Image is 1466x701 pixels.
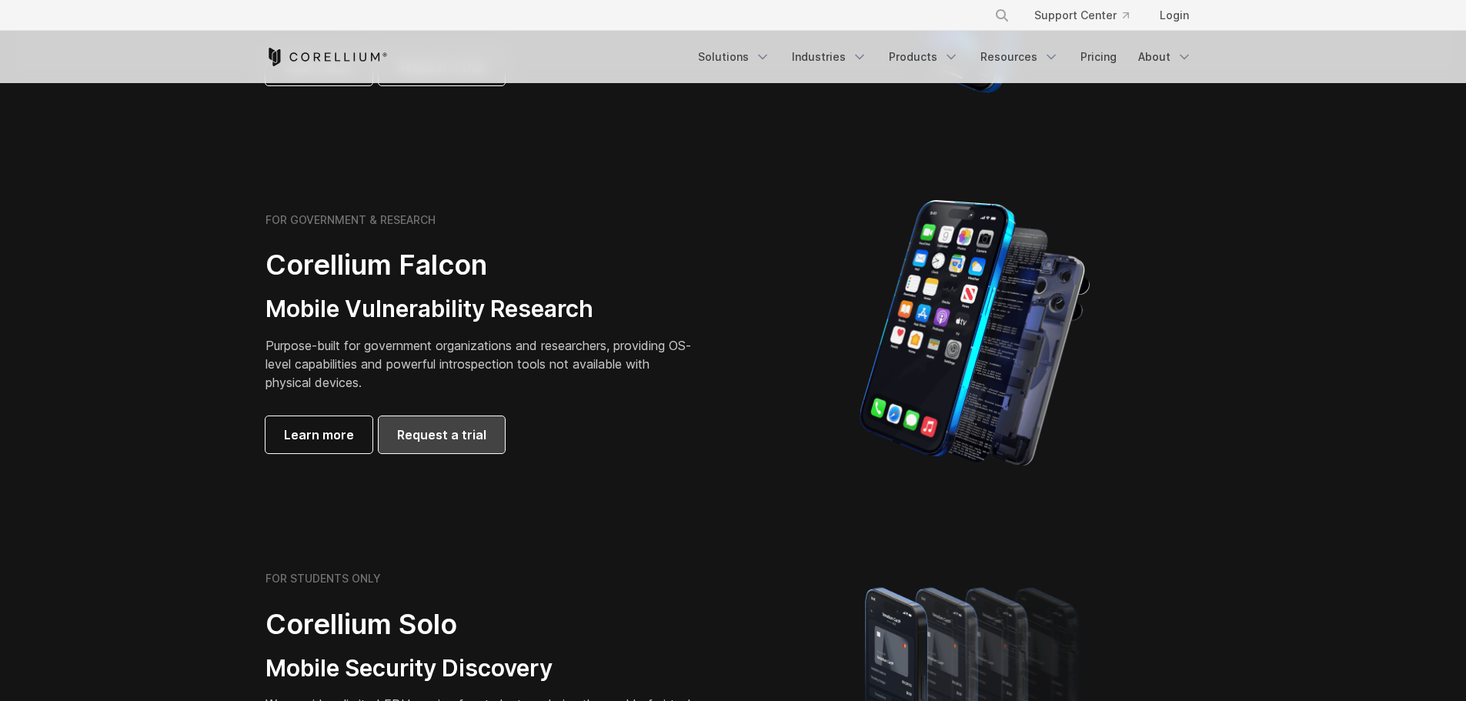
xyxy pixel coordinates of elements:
a: Corellium Home [265,48,388,66]
a: Login [1147,2,1201,29]
a: Products [880,43,968,71]
a: Pricing [1071,43,1126,71]
span: Learn more [284,426,354,444]
a: Learn more [265,416,372,453]
span: Request a trial [397,426,486,444]
div: Navigation Menu [976,2,1201,29]
p: Purpose-built for government organizations and researchers, providing OS-level capabilities and p... [265,336,696,392]
h6: FOR GOVERNMENT & RESEARCH [265,213,436,227]
a: Request a trial [379,416,505,453]
h2: Corellium Falcon [265,248,696,282]
a: Solutions [689,43,780,71]
h3: Mobile Vulnerability Research [265,295,696,324]
a: Industries [783,43,877,71]
h3: Mobile Security Discovery [265,654,696,683]
div: Navigation Menu [689,43,1201,71]
h2: Corellium Solo [265,607,696,642]
img: iPhone model separated into the mechanics used to build the physical device. [859,199,1090,468]
a: Support Center [1022,2,1141,29]
h6: FOR STUDENTS ONLY [265,572,381,586]
button: Search [988,2,1016,29]
a: About [1129,43,1201,71]
a: Resources [971,43,1068,71]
